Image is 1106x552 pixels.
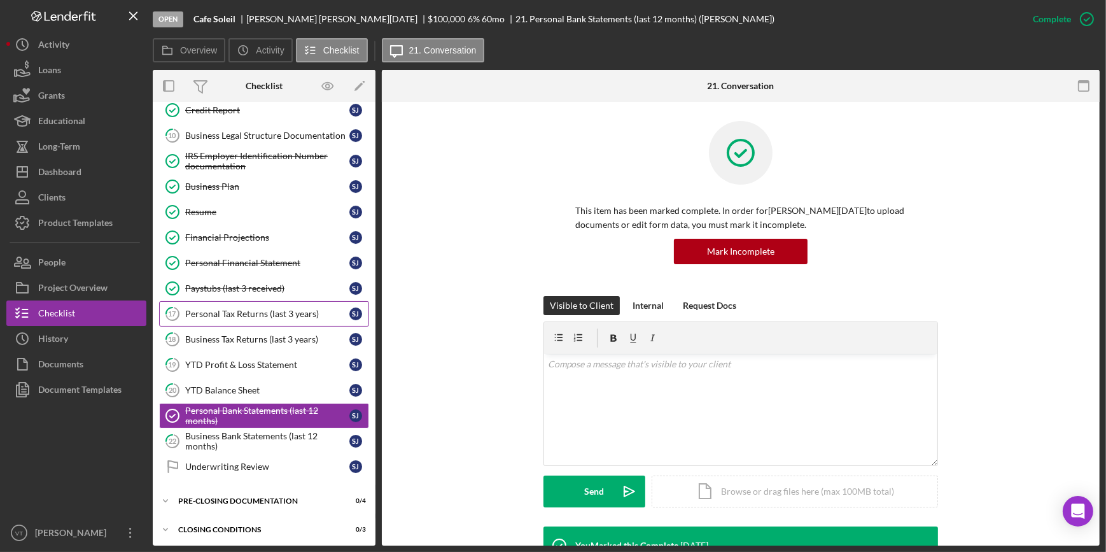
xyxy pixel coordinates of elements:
div: S J [349,257,362,269]
div: Open [153,11,183,27]
button: Overview [153,38,225,62]
div: Mark Incomplete [707,239,774,264]
div: Paystubs (last 3 received) [185,283,349,294]
a: 18Business Tax Returns (last 3 years)SJ [159,327,369,352]
a: ResumeSJ [159,199,369,225]
div: [PERSON_NAME] [PERSON_NAME][DATE] [246,14,428,24]
button: Mark Incomplete [674,239,808,264]
div: Personal Financial Statement [185,258,349,268]
a: Financial ProjectionsSJ [159,225,369,250]
div: S J [349,460,362,473]
button: Project Overview [6,275,146,301]
a: IRS Employer Identification Number documentationSJ [159,148,369,174]
a: Personal Bank Statements (last 12 months)SJ [159,403,369,428]
label: Checklist [323,45,360,55]
div: Business Tax Returns (last 3 years) [185,334,349,344]
div: Personal Bank Statements (last 12 months) [185,406,349,426]
div: S J [349,333,362,346]
div: Resume [185,207,349,217]
a: 19YTD Profit & Loss StatementSJ [159,352,369,378]
tspan: 22 [169,437,176,445]
button: Complete [1020,6,1100,32]
label: Activity [256,45,284,55]
button: People [6,250,146,275]
a: Underwriting ReviewSJ [159,454,369,479]
div: Document Templates [38,377,122,406]
div: Business Plan [185,181,349,192]
div: History [38,326,68,355]
div: S J [349,129,362,142]
div: Visible to Client [550,296,613,315]
div: 21. Personal Bank Statements (last 12 months) ([PERSON_NAME]) [515,14,774,24]
button: Long-Term [6,134,146,159]
div: S J [349,282,362,295]
div: Request Docs [683,296,736,315]
button: Checklist [6,301,146,326]
button: Documents [6,351,146,377]
button: Activity [228,38,292,62]
div: Grants [38,83,65,111]
div: Dashboard [38,159,81,188]
div: IRS Employer Identification Number documentation [185,151,349,171]
div: S J [349,231,362,244]
b: Cafe Soleil [193,14,235,24]
div: People [38,250,66,278]
div: Clients [38,185,66,213]
tspan: 19 [169,360,177,369]
a: 22Business Bank Statements (last 12 months)SJ [159,428,369,454]
div: Send [585,476,605,507]
tspan: 10 [169,131,177,139]
button: Activity [6,32,146,57]
button: Educational [6,108,146,134]
tspan: 20 [169,386,177,394]
button: Checklist [296,38,368,62]
button: Request Docs [676,296,743,315]
button: Document Templates [6,377,146,402]
div: Credit Report [185,105,349,115]
div: Checklist [246,81,283,91]
a: Paystubs (last 3 received)SJ [159,276,369,301]
div: 0 / 4 [343,497,366,505]
label: 21. Conversation [409,45,477,55]
label: Overview [180,45,217,55]
div: Internal [633,296,664,315]
div: 21. Conversation [708,81,774,91]
div: Project Overview [38,275,108,304]
button: Product Templates [6,210,146,236]
div: Business Bank Statements (last 12 months) [185,431,349,451]
time: 2025-10-03 10:43 [680,541,708,551]
button: Dashboard [6,159,146,185]
div: Educational [38,108,85,137]
div: S J [349,155,362,167]
a: Credit ReportSJ [159,97,369,123]
div: S J [349,308,362,320]
div: Pre-Closing Documentation [178,497,334,505]
button: Internal [626,296,670,315]
div: S J [349,104,362,117]
a: 10Business Legal Structure DocumentationSJ [159,123,369,148]
button: Clients [6,185,146,210]
div: [PERSON_NAME] [32,520,115,549]
a: Personal Financial StatementSJ [159,250,369,276]
text: VT [15,530,23,537]
button: History [6,326,146,351]
div: 6 % [468,14,480,24]
div: YTD Profit & Loss Statement [185,360,349,370]
div: Closing Conditions [178,526,334,534]
div: S J [349,358,362,371]
div: Personal Tax Returns (last 3 years) [185,309,349,319]
button: Grants [6,83,146,108]
div: Loans [38,57,61,86]
a: Loans [6,57,146,83]
div: Financial Projections [185,232,349,243]
div: 60 mo [482,14,505,24]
